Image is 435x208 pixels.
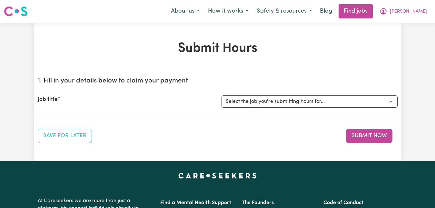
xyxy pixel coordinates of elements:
button: Safety & resources [252,5,316,18]
a: The Founders [242,200,274,205]
button: Submit your job report [346,129,392,143]
a: Blog [316,4,336,18]
h2: 1. Fill in your details below to claim your payment [38,77,398,85]
button: About us [167,5,204,18]
img: Careseekers logo [4,5,28,17]
a: Code of Conduct [323,200,363,205]
a: Careseekers logo [4,4,28,19]
label: Job title [38,95,58,104]
a: Careseekers home page [178,173,257,178]
button: My Account [375,5,431,18]
a: Find jobs [339,4,373,18]
span: [PERSON_NAME] [390,8,427,15]
button: Save your job report [38,129,92,143]
button: How it works [204,5,252,18]
h1: Submit Hours [38,41,398,56]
